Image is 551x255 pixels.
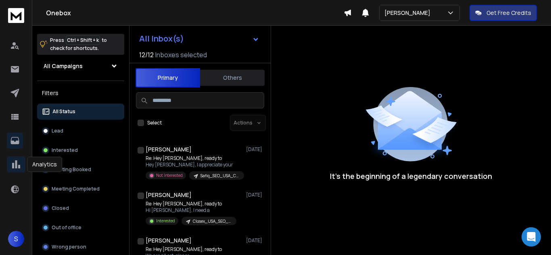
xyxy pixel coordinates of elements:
p: All Status [52,108,75,115]
button: Closed [37,200,124,216]
div: Analytics [27,157,62,172]
p: Get Free Credits [486,9,531,17]
p: Meeting Completed [52,186,100,192]
button: Interested [37,142,124,158]
p: Closed [52,205,69,211]
p: Interested [52,147,78,153]
img: logo [8,8,24,23]
h1: All Inbox(s) [139,35,184,43]
p: Interested [156,218,175,224]
h1: Onebox [46,8,344,18]
div: Open Intercom Messenger [522,227,541,247]
button: Others [200,69,265,87]
p: [DATE] [246,192,264,198]
button: Meeting Booked [37,162,124,178]
p: Wrong person [52,244,86,250]
button: S [8,231,24,247]
h1: [PERSON_NAME] [146,145,192,153]
p: Press to check for shortcuts. [50,36,107,52]
span: Ctrl + Shift + k [66,35,100,45]
button: All Status [37,104,124,120]
p: Re: Hey [PERSON_NAME], ready to [146,246,242,253]
button: Out of office [37,220,124,236]
p: Meeting Booked [52,166,91,173]
button: Lead [37,123,124,139]
h3: Filters [37,87,124,99]
p: Re: Hey [PERSON_NAME], ready to [146,155,242,162]
span: 12 / 12 [139,50,154,60]
p: It’s the beginning of a legendary conversation [330,170,492,182]
p: [DATE] [246,146,264,153]
p: Lead [52,128,63,134]
button: All Campaigns [37,58,124,74]
p: Safiq_SEO_USA_Campain_2 [200,173,239,179]
button: Primary [136,68,200,87]
p: Re: Hey [PERSON_NAME], ready to [146,201,236,207]
h1: [PERSON_NAME] [146,236,192,245]
button: All Inbox(s) [133,31,266,47]
p: [PERSON_NAME] [384,9,434,17]
label: Select [147,120,162,126]
h1: [PERSON_NAME] [146,191,192,199]
h3: Inboxes selected [155,50,207,60]
p: Not Interested [156,172,183,178]
p: Hi [PERSON_NAME], I need a [146,207,236,214]
p: Out of office [52,224,81,231]
button: Wrong person [37,239,124,255]
button: Get Free Credits [470,5,537,21]
p: Hey [PERSON_NAME], I appreciate your [146,162,242,168]
p: Closex_USA_SEO_[DATE] [193,218,232,224]
button: Meeting Completed [37,181,124,197]
p: [DATE] [246,237,264,244]
h1: All Campaigns [44,62,83,70]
